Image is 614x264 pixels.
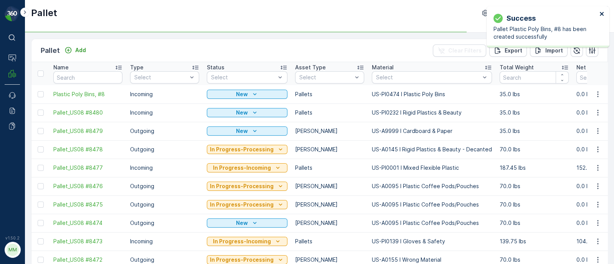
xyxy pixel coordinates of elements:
[372,109,492,116] p: US-PI0232 I Rigid Plastics & Beauty
[38,238,44,244] div: Toggle Row Selected
[372,127,492,135] p: US-A9999 I Cardboard & Paper
[53,201,122,208] a: Pallet_US08 #8475
[61,46,89,55] button: Add
[5,242,20,258] button: MM
[372,182,492,190] p: US-A0095 I Plastic Coffee Pods/Pouches
[53,164,122,172] a: Pallet_US08 #8477
[38,183,44,189] div: Toggle Row Selected
[207,126,287,136] button: New
[372,64,394,71] p: Material
[53,90,122,98] a: Plastic Poly Bins, #8
[213,164,271,172] p: In Progress-Incoming
[5,236,20,240] span: v 1.50.2
[299,74,352,81] p: Select
[500,201,569,208] p: 70.0 lbs
[130,109,199,116] p: Incoming
[53,146,122,153] a: Pallet_US08 #8478
[38,220,44,226] div: Toggle Row Selected
[500,182,569,190] p: 70.0 lbs
[433,44,486,57] button: Clear Filters
[207,200,287,209] button: In Progress-Processing
[41,45,60,56] p: Pallet
[7,244,19,256] div: MM
[372,256,492,264] p: US-A0155 I Wrong Material
[130,201,199,208] p: Outgoing
[130,164,199,172] p: Incoming
[295,201,364,208] p: [PERSON_NAME]
[500,127,569,135] p: 35.0 lbs
[372,164,492,172] p: US-PI0001 I Mixed Flexible Plastic
[505,47,522,54] p: Export
[207,163,287,172] button: In Progress-Incoming
[295,164,364,172] p: Pallets
[295,127,364,135] p: [PERSON_NAME]
[448,47,482,54] p: Clear Filters
[500,71,569,84] input: Search
[500,64,534,71] p: Total Weight
[207,218,287,228] button: New
[213,238,271,245] p: In Progress-Incoming
[38,146,44,152] div: Toggle Row Selected
[372,238,492,245] p: US-PI0139 I Gloves & Safety
[489,44,527,57] button: Export
[38,165,44,171] div: Toggle Row Selected
[130,90,199,98] p: Incoming
[53,127,122,135] a: Pallet_US08 #8479
[295,219,364,227] p: [PERSON_NAME]
[75,46,86,54] p: Add
[38,257,44,263] div: Toggle Row Selected
[38,202,44,208] div: Toggle Row Selected
[130,182,199,190] p: Outgoing
[295,64,326,71] p: Asset Type
[236,109,248,116] p: New
[53,238,122,245] a: Pallet_US08 #8473
[500,164,569,172] p: 187.45 lbs
[5,6,20,21] img: logo
[494,25,597,41] p: Pallet Plastic Poly Bins, #8 has been created successfully
[53,256,122,264] a: Pallet_US08 #8472
[207,237,287,246] button: In Progress-Incoming
[130,146,199,153] p: Outgoing
[236,90,248,98] p: New
[210,256,274,264] p: In Progress-Processing
[236,127,248,135] p: New
[211,74,276,81] p: Select
[507,13,536,24] p: Success
[38,128,44,134] div: Toggle Row Selected
[53,109,122,116] a: Pallet_US08 #8480
[500,109,569,116] p: 35.0 lbs
[53,219,122,227] a: Pallet_US08 #8474
[207,145,287,154] button: In Progress-Processing
[500,219,569,227] p: 70.0 lbs
[210,201,274,208] p: In Progress-Processing
[130,64,144,71] p: Type
[53,64,69,71] p: Name
[295,182,364,190] p: [PERSON_NAME]
[207,108,287,117] button: New
[295,109,364,116] p: Pallets
[130,238,199,245] p: Incoming
[576,64,606,71] p: Net Weight
[599,11,605,18] button: close
[295,90,364,98] p: Pallets
[130,127,199,135] p: Outgoing
[207,64,224,71] p: Status
[295,256,364,264] p: [PERSON_NAME]
[500,90,569,98] p: 35.0 lbs
[210,146,274,153] p: In Progress-Processing
[210,182,274,190] p: In Progress-Processing
[53,182,122,190] a: Pallet_US08 #8476
[372,219,492,227] p: US-A0095 I Plastic Coffee Pods/Pouches
[130,256,199,264] p: Outgoing
[500,146,569,153] p: 70.0 lbs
